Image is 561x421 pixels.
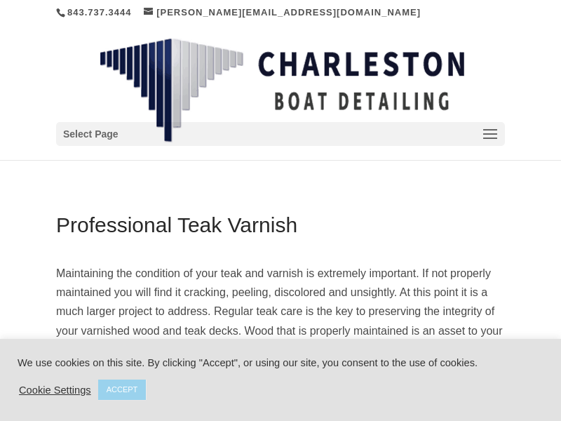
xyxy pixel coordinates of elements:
[56,215,505,243] h1: Professional Teak Varnish
[18,356,543,369] div: We use cookies on this site. By clicking "Accept", or using our site, you consent to the use of c...
[63,126,119,142] span: Select Page
[19,384,91,396] a: Cookie Settings
[100,38,464,143] img: Charleston Boat Detailing
[98,380,147,400] a: ACCEPT
[67,7,132,18] a: 843.737.3444
[144,7,421,18] a: [PERSON_NAME][EMAIL_ADDRESS][DOMAIN_NAME]
[56,264,505,417] p: Maintaining the condition of your teak and varnish is extremely important. If not properly mainta...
